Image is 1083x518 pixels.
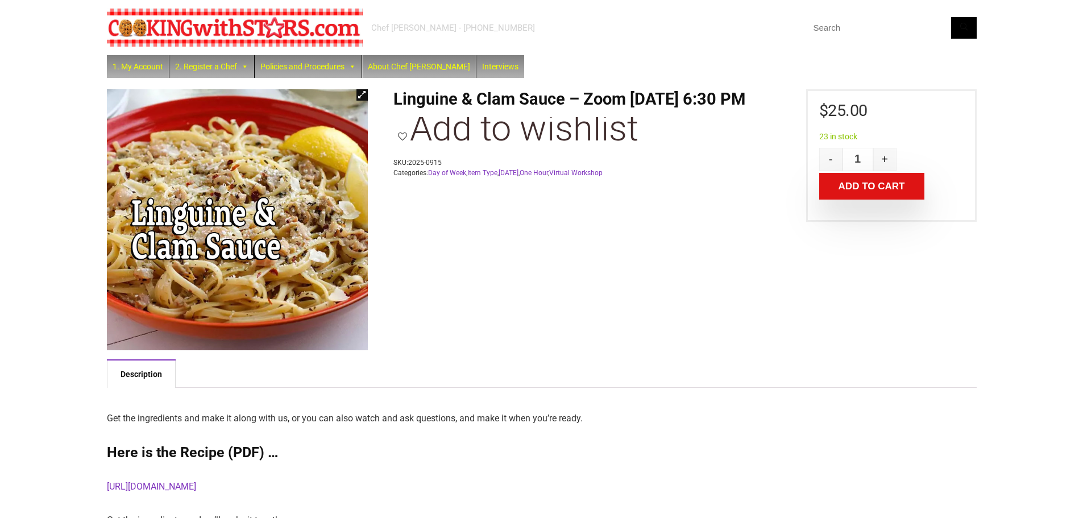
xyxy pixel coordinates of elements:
a: One Hour [520,169,548,177]
a: About Chef [PERSON_NAME] [362,55,476,78]
a: Item Type [467,169,497,177]
a: Day of Week [428,169,466,177]
span: SKU: [393,158,791,168]
img: Chef Paula's Cooking With Stars [107,9,363,47]
img: Linguine & Clam Sauce - Zoom Monday Sept 15, 2025 @ 6:30 PM [107,89,368,350]
button: Search [951,17,977,39]
input: Search [806,17,977,39]
a: Interviews [476,55,524,78]
a: 1. My Account [107,55,169,78]
p: Get the ingredients and make it along with us, or you can also watch and ask questions, and make ... [107,411,977,426]
span: 2025-0915 [408,159,442,167]
a: Policies and Procedures [255,55,362,78]
h2: Here is the Recipe (PDF) … [107,444,977,461]
button: - [819,148,843,171]
a: [DATE] [499,169,518,177]
bdi: 25.00 [819,101,868,120]
a: Virtual Workshop [549,169,603,177]
a: [URL][DOMAIN_NAME] [107,481,196,492]
div: Chef [PERSON_NAME] - [PHONE_NUMBER] [371,22,535,34]
h1: Linguine & Clam Sauce – Zoom [DATE] 6:30 PM [393,89,791,109]
p: 23 in stock [819,132,964,140]
a: Description [107,360,176,388]
button: Add to cart [819,173,924,200]
span: Categories: , , , , [393,168,791,178]
span: $ [819,101,828,120]
input: Qty [843,148,873,171]
button: + [873,148,897,171]
a: View full-screen image gallery [356,89,368,101]
a: 2. Register a Chef [169,55,254,78]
